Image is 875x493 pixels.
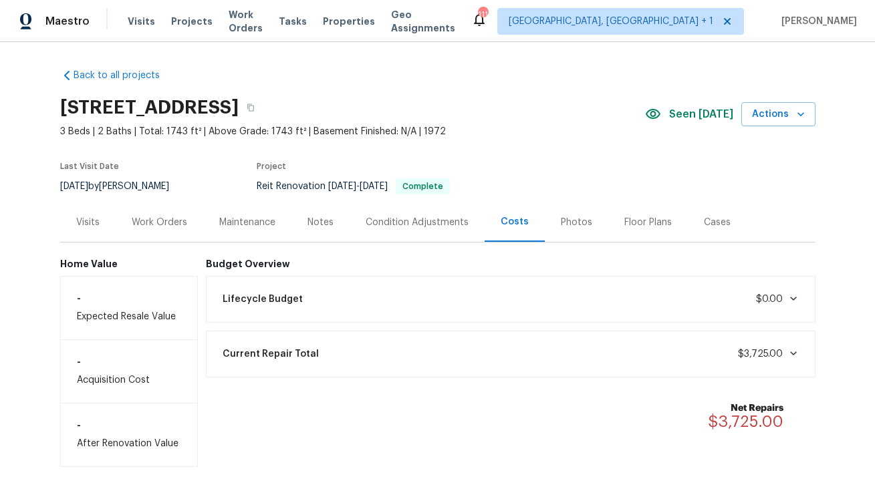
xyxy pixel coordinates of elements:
h6: Home Value [60,259,199,269]
h2: [STREET_ADDRESS] [60,101,239,114]
h6: - [77,356,182,367]
div: Photos [561,216,592,229]
button: Copy Address [239,96,263,120]
div: Cases [704,216,731,229]
span: Current Repair Total [223,347,319,361]
div: Expected Resale Value [60,276,199,340]
div: Acquisition Cost [60,340,199,403]
span: Visits [128,15,155,28]
span: [PERSON_NAME] [776,15,857,28]
span: Tasks [279,17,307,26]
span: Actions [752,106,805,123]
span: [DATE] [60,182,88,191]
h6: - [77,420,182,430]
span: [DATE] [328,182,356,191]
span: [GEOGRAPHIC_DATA], [GEOGRAPHIC_DATA] + 1 [509,15,713,28]
span: Geo Assignments [391,8,455,35]
div: After Renovation Value [60,403,199,467]
span: Work Orders [229,8,263,35]
span: Maestro [45,15,90,28]
div: 111 [478,8,487,21]
span: Properties [323,15,375,28]
a: Back to all projects [60,69,189,82]
span: Project [257,162,286,170]
span: 3 Beds | 2 Baths | Total: 1743 ft² | Above Grade: 1743 ft² | Basement Finished: N/A | 1972 [60,125,645,138]
div: Costs [501,215,529,228]
span: $3,725.00 [738,349,783,359]
span: Seen [DATE] [669,108,733,121]
div: Floor Plans [624,216,672,229]
div: Visits [76,216,100,229]
span: Complete [397,182,449,190]
h6: - [77,293,182,303]
button: Actions [741,102,816,127]
h6: Budget Overview [206,259,816,269]
b: Net Repairs [708,401,783,415]
span: Reit Renovation [257,182,450,191]
span: Last Visit Date [60,162,119,170]
span: $0.00 [756,295,783,304]
span: - [328,182,388,191]
div: Notes [307,216,334,229]
div: by [PERSON_NAME] [60,178,185,194]
span: $3,725.00 [708,414,783,430]
span: Lifecycle Budget [223,293,303,306]
div: Maintenance [219,216,275,229]
span: [DATE] [360,182,388,191]
span: Projects [171,15,213,28]
div: Condition Adjustments [366,216,469,229]
div: Work Orders [132,216,187,229]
